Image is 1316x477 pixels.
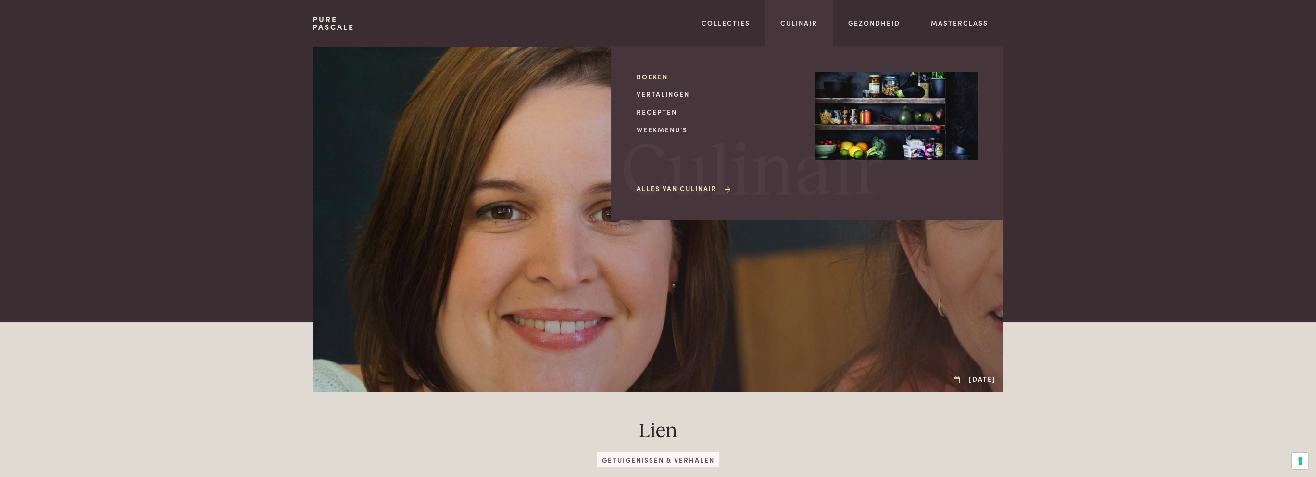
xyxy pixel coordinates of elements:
[954,374,996,384] div: [DATE]
[1292,453,1308,469] button: Uw voorkeuren voor toestemming voor trackingtechnologieën
[815,72,978,160] img: Culinair
[848,18,900,28] a: Gezondheid
[637,125,800,135] a: Weekmenu's
[621,136,883,210] span: Culinair
[637,72,800,82] a: Boeken
[597,452,719,467] span: Getuigenissen & Verhalen
[313,15,354,31] a: PurePascale
[931,18,988,28] a: Masterclass
[637,183,732,193] a: Alles van Culinair
[639,419,677,444] h1: Lien
[780,18,817,28] a: Culinair
[702,18,750,28] a: Collecties
[637,107,800,117] a: Recepten
[637,89,800,99] a: Vertalingen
